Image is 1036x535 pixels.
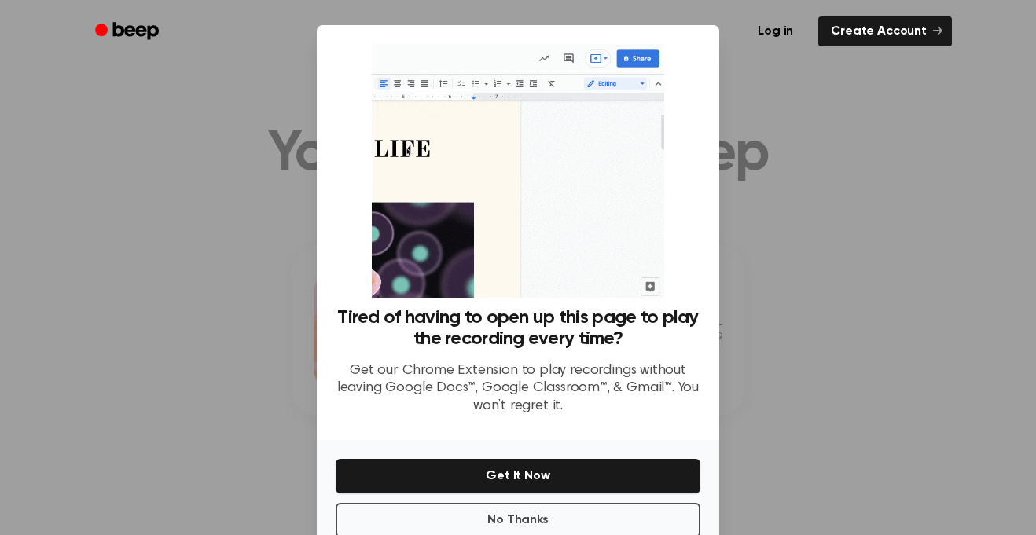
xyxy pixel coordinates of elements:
[84,16,173,47] a: Beep
[742,13,809,49] a: Log in
[372,44,663,298] img: Beep extension in action
[818,16,952,46] a: Create Account
[336,307,700,350] h3: Tired of having to open up this page to play the recording every time?
[336,459,700,493] button: Get It Now
[336,362,700,416] p: Get our Chrome Extension to play recordings without leaving Google Docs™, Google Classroom™, & Gm...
